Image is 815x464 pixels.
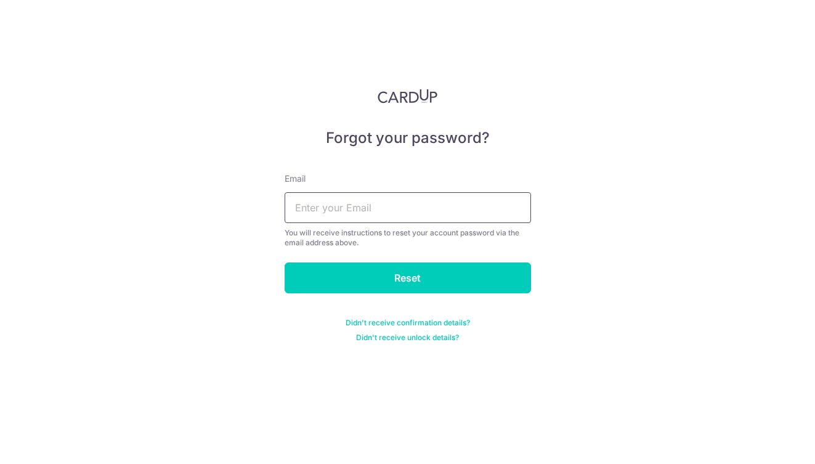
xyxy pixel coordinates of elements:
[285,192,531,223] input: Enter your Email
[285,128,531,148] h5: Forgot your password?
[285,263,531,293] input: Reset
[378,89,438,104] img: CardUp Logo
[285,173,306,185] label: Email
[346,318,470,328] a: Didn't receive confirmation details?
[285,228,531,248] div: You will receive instructions to reset your account password via the email address above.
[356,333,459,343] a: Didn't receive unlock details?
